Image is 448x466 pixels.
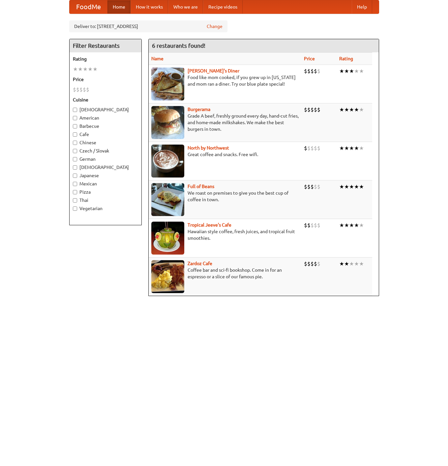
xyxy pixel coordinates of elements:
[188,68,239,73] a: [PERSON_NAME]'s Diner
[339,145,344,152] li: ★
[73,189,138,195] label: Pizza
[359,183,364,190] li: ★
[311,68,314,75] li: $
[344,260,349,267] li: ★
[73,206,77,211] input: Vegetarian
[349,145,354,152] li: ★
[73,182,77,186] input: Mexican
[317,145,320,152] li: $
[78,66,83,73] li: ★
[352,0,372,14] a: Help
[349,106,354,113] li: ★
[339,68,344,75] li: ★
[307,183,311,190] li: $
[354,68,359,75] li: ★
[168,0,203,14] a: Who we are
[304,183,307,190] li: $
[307,260,311,267] li: $
[339,106,344,113] li: ★
[73,66,78,73] li: ★
[73,141,77,145] input: Chinese
[73,132,77,137] input: Cafe
[73,172,138,179] label: Japanese
[359,260,364,267] li: ★
[317,68,320,75] li: $
[73,123,138,129] label: Barbecue
[88,66,93,73] li: ★
[317,260,320,267] li: $
[107,0,131,14] a: Home
[188,222,231,228] a: Tropical Jeeve's Cafe
[73,148,138,154] label: Czech / Slovak
[304,56,315,61] a: Price
[344,222,349,229] li: ★
[339,183,344,190] li: ★
[151,260,184,293] img: zardoz.jpg
[314,260,317,267] li: $
[359,222,364,229] li: ★
[317,106,320,113] li: $
[349,68,354,75] li: ★
[307,68,311,75] li: $
[304,145,307,152] li: $
[73,139,138,146] label: Chinese
[307,222,311,229] li: $
[339,222,344,229] li: ★
[188,261,212,266] a: Zardoz Cafe
[73,108,77,112] input: [DEMOGRAPHIC_DATA]
[354,222,359,229] li: ★
[73,205,138,212] label: Vegetarian
[151,106,184,139] img: burgerama.jpg
[339,56,353,61] a: Rating
[207,23,223,30] a: Change
[359,145,364,152] li: ★
[354,106,359,113] li: ★
[73,86,76,93] li: $
[344,145,349,152] li: ★
[354,183,359,190] li: ★
[314,145,317,152] li: $
[317,183,320,190] li: $
[73,76,138,83] h5: Price
[203,0,243,14] a: Recipe videos
[188,184,214,189] b: Full of Beans
[314,68,317,75] li: $
[152,42,205,49] ng-pluralize: 6 restaurants found!
[73,124,77,128] input: Barbecue
[73,165,77,170] input: [DEMOGRAPHIC_DATA]
[317,222,320,229] li: $
[354,145,359,152] li: ★
[188,107,210,112] a: Burgerama
[83,66,88,73] li: ★
[151,74,299,87] p: Food like mom cooked, if you grew up in [US_STATE] and mom ran a diner. Try our blue plate special!
[151,113,299,132] p: Grade A beef, freshly ground every day, hand-cut fries, and home-made milkshakes. We make the bes...
[73,180,138,187] label: Mexican
[83,86,86,93] li: $
[344,68,349,75] li: ★
[73,157,77,161] input: German
[359,68,364,75] li: ★
[349,260,354,267] li: ★
[344,106,349,113] li: ★
[307,106,311,113] li: $
[73,56,138,62] h5: Rating
[73,96,138,103] h5: Cuisine
[359,106,364,113] li: ★
[73,115,138,121] label: American
[151,56,164,61] a: Name
[70,39,141,52] h4: Filter Restaurants
[73,164,138,171] label: [DEMOGRAPHIC_DATA]
[314,183,317,190] li: $
[73,198,77,203] input: Thai
[354,260,359,267] li: ★
[73,131,138,138] label: Cafe
[86,86,89,93] li: $
[314,222,317,229] li: $
[73,174,77,178] input: Japanese
[151,151,299,158] p: Great coffee and snacks. Free wifi.
[151,222,184,255] img: jeeves.jpg
[349,183,354,190] li: ★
